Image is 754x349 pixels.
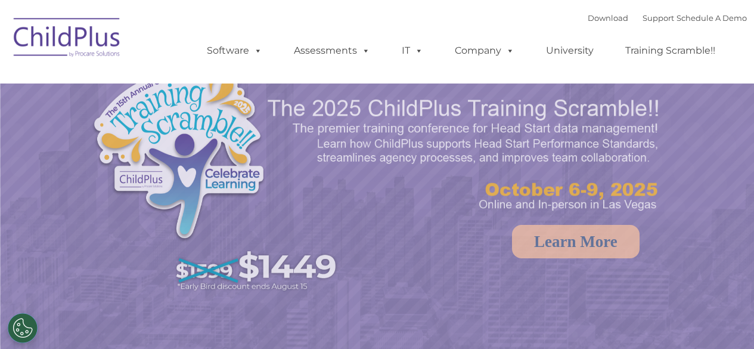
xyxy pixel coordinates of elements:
[512,225,640,258] a: Learn More
[534,39,606,63] a: University
[195,39,274,63] a: Software
[443,39,526,63] a: Company
[588,13,628,23] a: Download
[282,39,382,63] a: Assessments
[8,10,127,69] img: ChildPlus by Procare Solutions
[588,13,747,23] font: |
[613,39,727,63] a: Training Scramble!!
[677,13,747,23] a: Schedule A Demo
[8,313,38,343] button: Cookies Settings
[643,13,674,23] a: Support
[390,39,435,63] a: IT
